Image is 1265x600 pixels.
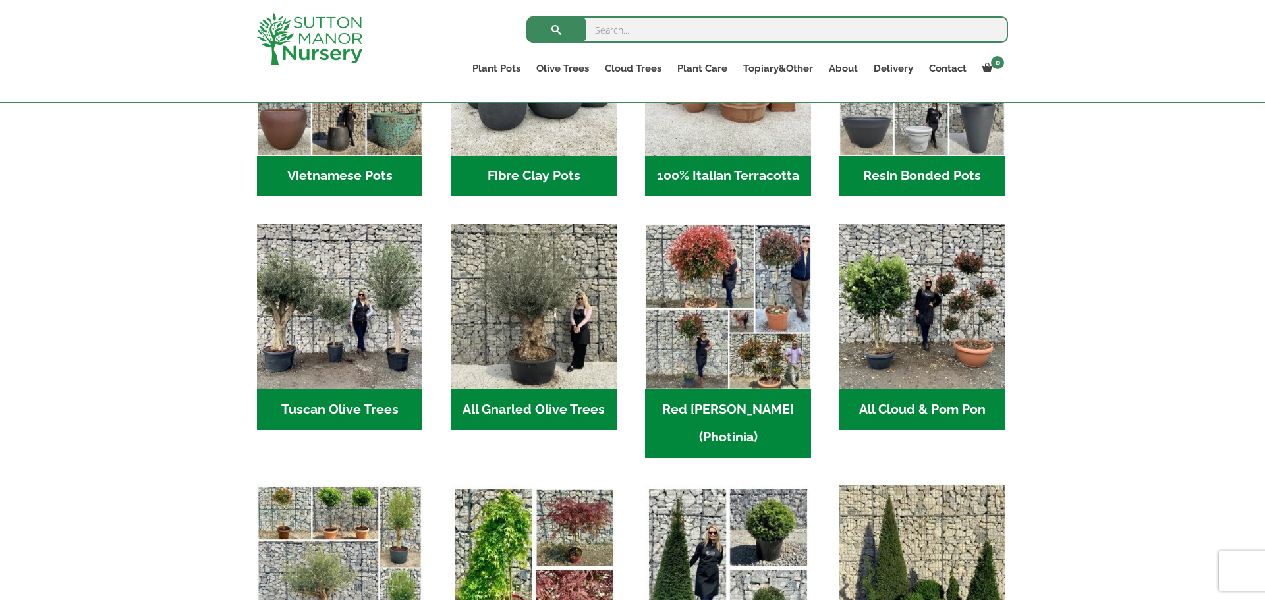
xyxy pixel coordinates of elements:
a: Olive Trees [528,59,597,78]
img: Home - 5833C5B7 31D0 4C3A 8E42 DB494A1738DB [451,224,617,389]
img: Home - 7716AD77 15EA 4607 B135 B37375859F10 [257,224,422,389]
a: Visit product category All Cloud & Pom Pon [839,224,1005,430]
a: Visit product category All Gnarled Olive Trees [451,224,617,430]
a: Delivery [866,59,921,78]
a: Plant Care [669,59,735,78]
a: Cloud Trees [597,59,669,78]
a: Contact [921,59,974,78]
h2: All Cloud & Pom Pon [839,389,1005,430]
h2: Fibre Clay Pots [451,156,617,197]
h2: 100% Italian Terracotta [645,156,810,197]
input: Search... [526,16,1008,43]
a: Plant Pots [464,59,528,78]
h2: All Gnarled Olive Trees [451,389,617,430]
a: About [821,59,866,78]
h2: Tuscan Olive Trees [257,389,422,430]
img: logo [257,13,362,65]
a: Visit product category Tuscan Olive Trees [257,224,422,430]
h2: Vietnamese Pots [257,156,422,197]
img: Home - A124EB98 0980 45A7 B835 C04B779F7765 [839,224,1005,389]
h2: Red [PERSON_NAME] (Photinia) [645,389,810,458]
span: 0 [991,56,1004,69]
img: Home - F5A23A45 75B5 4929 8FB2 454246946332 [645,224,810,389]
a: Visit product category Red Robin (Photinia) [645,224,810,458]
a: 0 [974,59,1008,78]
h2: Resin Bonded Pots [839,156,1005,197]
a: Topiary&Other [735,59,821,78]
